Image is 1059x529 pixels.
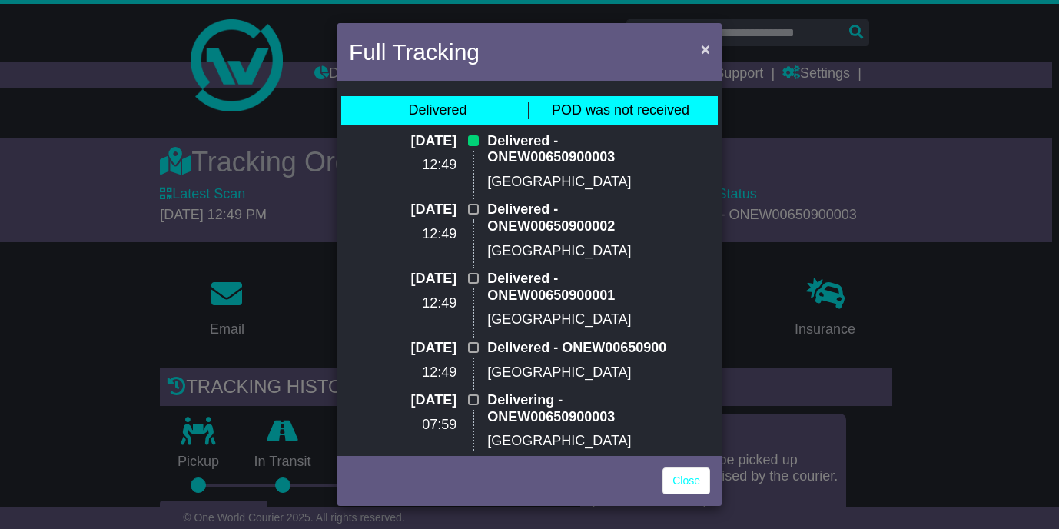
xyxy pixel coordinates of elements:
[388,417,457,434] p: 07:59
[388,133,457,150] p: [DATE]
[487,311,671,328] p: [GEOGRAPHIC_DATA]
[487,174,671,191] p: [GEOGRAPHIC_DATA]
[487,364,671,381] p: [GEOGRAPHIC_DATA]
[487,271,671,304] p: Delivered - ONEW00650900001
[487,433,671,450] p: [GEOGRAPHIC_DATA]
[693,33,718,65] button: Close
[408,102,466,119] div: Delivered
[487,340,671,357] p: Delivered - ONEW00650900
[388,392,457,409] p: [DATE]
[662,467,710,494] a: Close
[388,364,457,381] p: 12:49
[349,35,480,69] h4: Full Tracking
[388,295,457,312] p: 12:49
[487,201,671,235] p: Delivered - ONEW00650900002
[388,271,457,288] p: [DATE]
[388,201,457,218] p: [DATE]
[552,102,689,118] span: POD was not received
[701,40,710,58] span: ×
[388,226,457,243] p: 12:49
[487,243,671,260] p: [GEOGRAPHIC_DATA]
[487,133,671,166] p: Delivered - ONEW00650900003
[487,392,671,425] p: Delivering - ONEW00650900003
[388,157,457,174] p: 12:49
[388,340,457,357] p: [DATE]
